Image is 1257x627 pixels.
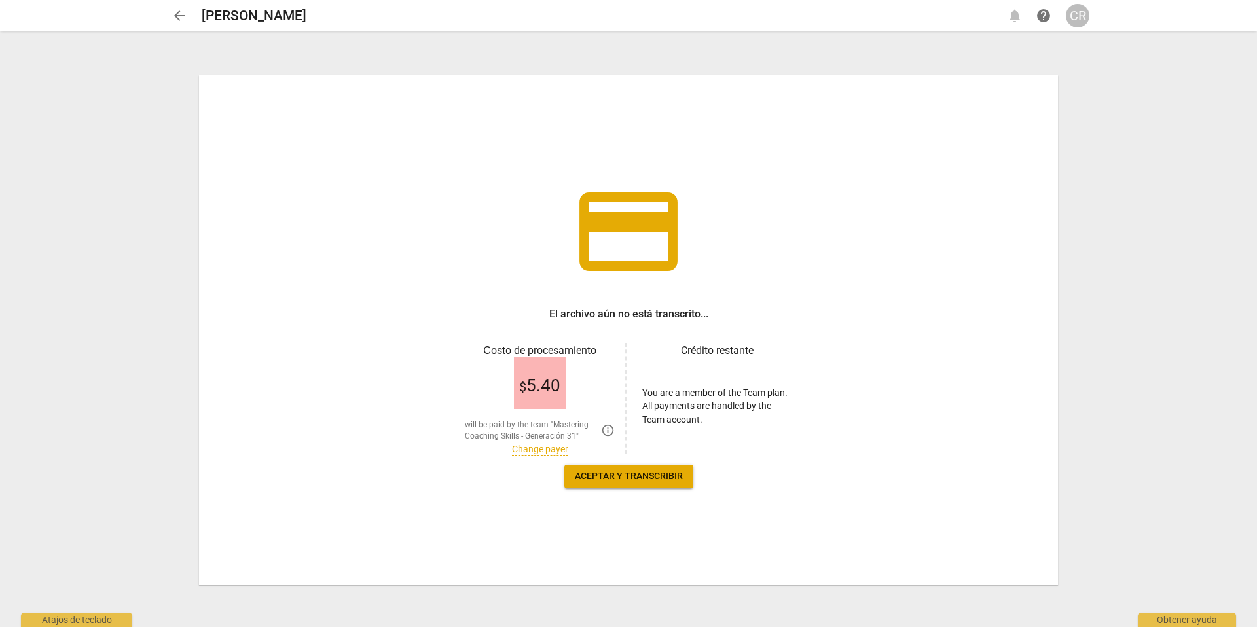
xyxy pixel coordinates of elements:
h3: Crédito restante [642,343,792,359]
div: Obtener ayuda [1138,613,1236,627]
span: You are over your transcription quota. Please, contact the team administrator Mastering Coaching ... [601,423,615,437]
a: Change payer [512,444,568,455]
h3: Сosto de procesamiento [465,343,615,359]
span: help [1036,8,1051,24]
span: credit_card [570,173,687,291]
span: 5.40 [519,376,560,396]
span: will be paid by the team "Mastering Coaching Skills - Generación 31" [465,420,596,441]
h3: El archivo aún no está transcrito... [549,306,708,322]
span: $ [519,379,526,395]
h2: [PERSON_NAME] [202,8,306,24]
p: You are a member of the Team plan. All payments are handled by the Team account. [642,386,792,427]
span: Aceptar y transcribir [575,470,683,483]
button: CR [1066,4,1089,27]
button: Aceptar y transcribir [564,465,693,488]
span: arrow_back [172,8,187,24]
div: Atajos de teclado [21,613,132,627]
a: Obtener ayuda [1032,4,1055,27]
